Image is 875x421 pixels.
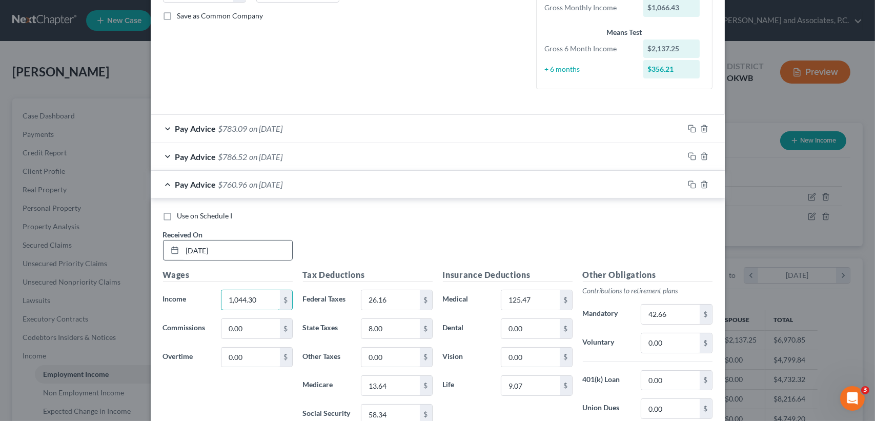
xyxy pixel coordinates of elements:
div: $ [280,319,292,338]
input: 0.00 [501,348,559,367]
h5: Insurance Deductions [443,269,573,282]
input: 0.00 [641,399,699,418]
input: 0.00 [221,319,279,338]
input: 0.00 [501,290,559,310]
label: 401(k) Loan [578,370,636,391]
span: on [DATE] [250,124,283,133]
div: $ [700,333,712,353]
iframe: Intercom live chat [840,386,865,411]
div: $ [700,399,712,418]
input: 0.00 [221,290,279,310]
input: 0.00 [361,348,419,367]
span: Pay Advice [175,152,216,162]
label: Medicare [298,375,356,396]
label: Medical [438,290,496,310]
label: Dental [438,318,496,339]
h5: Wages [163,269,293,282]
div: $ [420,319,432,338]
input: 0.00 [361,290,419,310]
label: Overtime [158,347,216,368]
label: State Taxes [298,318,356,339]
label: Life [438,375,496,396]
div: $2,137.25 [643,39,700,58]
span: 3 [861,386,869,394]
input: 0.00 [501,319,559,338]
span: $786.52 [218,152,248,162]
span: Pay Advice [175,179,216,189]
div: $ [420,348,432,367]
label: Vision [438,347,496,368]
div: $356.21 [643,60,700,78]
p: Contributions to retirement plans [583,286,713,296]
input: MM/DD/YYYY [182,240,292,260]
span: Income [163,294,187,303]
input: 0.00 [501,376,559,395]
input: 0.00 [641,333,699,353]
label: Union Dues [578,398,636,419]
div: $ [700,371,712,390]
span: $783.09 [218,124,248,133]
span: on [DATE] [250,152,283,162]
h5: Tax Deductions [303,269,433,282]
div: $ [560,348,572,367]
div: $ [560,290,572,310]
input: 0.00 [641,371,699,390]
input: 0.00 [641,305,699,324]
div: $ [700,305,712,324]
div: Means Test [545,27,704,37]
div: $ [280,348,292,367]
label: Commissions [158,318,216,339]
h5: Other Obligations [583,269,713,282]
input: 0.00 [361,376,419,395]
input: 0.00 [361,319,419,338]
span: Save as Common Company [177,11,263,20]
label: Mandatory [578,304,636,325]
div: Gross 6 Month Income [540,44,639,54]
label: Voluntary [578,333,636,353]
label: Federal Taxes [298,290,356,310]
div: $ [420,290,432,310]
div: ÷ 6 months [540,64,639,74]
div: $ [280,290,292,310]
span: $760.96 [218,179,248,189]
div: $ [420,376,432,395]
div: Gross Monthly Income [540,3,639,13]
span: Use on Schedule I [177,211,233,220]
div: $ [560,319,572,338]
input: 0.00 [221,348,279,367]
span: on [DATE] [250,179,283,189]
span: Received On [163,230,203,239]
label: Other Taxes [298,347,356,368]
span: Pay Advice [175,124,216,133]
div: $ [560,376,572,395]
